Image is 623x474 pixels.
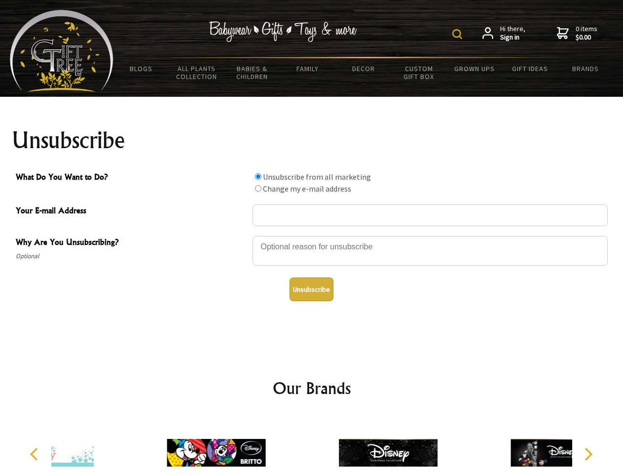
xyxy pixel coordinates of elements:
[290,277,333,301] button: Unsubscribe
[452,29,462,39] img: product search
[255,185,261,192] input: What Do You Want to Do?
[20,376,604,400] h2: Our Brands
[263,184,351,194] label: Change my e-mail address
[209,21,357,42] img: Babywear - Gifts - Toys & more
[500,25,525,42] span: Hi there,
[263,172,371,182] label: Unsubscribe from all marketing
[253,204,608,226] input: Your E-mail Address
[25,443,46,465] button: Previous
[113,58,169,79] a: BLOGS
[576,33,597,42] strong: $0.00
[557,25,597,42] a: 0 items$0.00
[169,58,225,87] a: All Plants Collection
[558,58,614,79] a: Brands
[16,250,248,262] span: Optional
[577,443,599,465] button: Next
[255,173,261,180] input: What Do You Want to Do?
[16,236,248,250] span: Why Are You Unsubscribing?
[12,128,612,152] h1: Unsubscribe
[224,58,280,87] a: Babies & Children
[500,33,525,42] strong: Sign in
[280,58,336,79] a: Family
[10,10,113,92] img: Babyware - Gifts - Toys and more...
[482,25,525,42] a: Hi there,Sign in
[16,171,248,185] span: What Do You Want to Do?
[576,24,597,42] span: 0 items
[16,204,248,219] span: Your E-mail Address
[253,236,608,266] textarea: Why Are You Unsubscribing?
[335,58,391,79] a: Decor
[502,58,558,79] a: Gift Ideas
[446,58,502,79] a: Grown Ups
[391,58,447,87] a: Custom Gift Box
